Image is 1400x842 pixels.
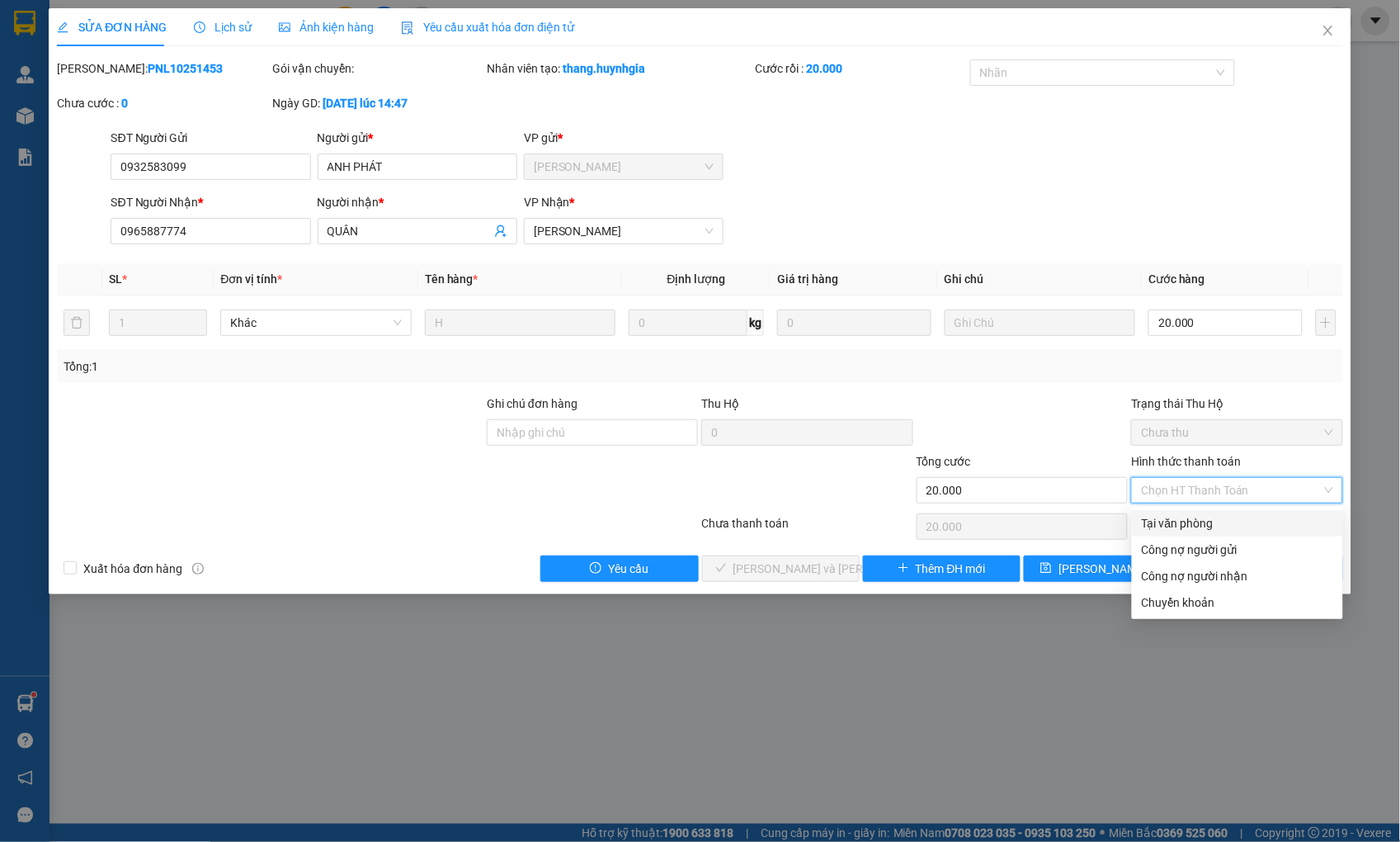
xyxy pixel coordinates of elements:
button: delete [64,310,90,336]
span: Lịch sử [194,21,252,34]
div: VP gửi [524,129,724,147]
div: [PERSON_NAME]: [57,59,268,78]
b: 0 [121,97,128,110]
img: logo [7,7,48,48]
span: Khác [230,310,401,335]
span: Định lượng [667,272,726,286]
b: [DATE] lúc 14:47 [323,97,408,110]
span: ---------------------------------------------- [35,122,212,135]
div: SĐT Người Gửi [111,129,310,147]
span: Thu Hộ [701,397,739,410]
button: plusThêm ĐH mới [863,556,1021,582]
div: Chuyển khoản [1142,594,1333,612]
th: Ghi chú [938,263,1142,296]
span: Chọn HT Thanh Toán [1141,478,1332,503]
span: clock-circle [194,21,205,33]
div: Chưa thanh toán [700,514,914,543]
button: plus [1316,310,1336,336]
div: Nhân viên tạo: [487,59,752,78]
input: 0 [777,310,931,336]
span: Thêm ĐH mới [916,560,986,578]
span: Đơn vị tính [220,272,282,286]
span: Yêu cầu [608,560,648,578]
b: thang.huynhgia [563,62,645,75]
b: PNL10251453 [148,62,223,75]
span: SỬA ĐƠN HÀNG [57,21,167,34]
span: ĐT:0905000767 [7,108,61,116]
span: Yêu cầu xuất hóa đơn điện tử [401,21,575,34]
input: Ghi Chú [945,310,1135,336]
div: Người nhận [318,193,517,211]
img: icon [401,21,414,35]
div: Công nợ người nhận [1142,567,1333,585]
span: Ảnh kiện hàng [279,21,375,34]
div: Người gửi [318,129,517,147]
div: Gói vận chuyển: [272,59,483,78]
div: Cước gửi hàng sẽ được ghi vào công nợ của người gửi [1132,537,1343,563]
span: Phạm Ngũ Lão [534,154,714,179]
span: ĐC: [STREET_ADDRESS][PERSON_NAME][PERSON_NAME] [125,75,219,100]
span: info-circle [192,563,204,575]
span: Chưa thu [1141,420,1332,445]
span: VP Nhận [524,196,570,209]
div: Chưa cước : [57,94,268,112]
span: edit [57,21,68,33]
button: Close [1305,8,1351,54]
button: check[PERSON_NAME] và [PERSON_NAME] hàng [702,556,860,582]
span: user-add [494,225,507,238]
span: plus [898,562,909,575]
strong: [PERSON_NAME] [97,20,196,35]
div: Tổng: 1 [64,357,540,376]
span: [PERSON_NAME]: [PERSON_NAME] [125,51,192,68]
div: Cước rồi : [756,59,967,78]
div: SĐT Người Nhận [111,193,310,211]
div: Tại văn phòng [1142,514,1333,532]
button: exclamation-circleYêu cầu [540,556,698,582]
b: 20.000 [807,62,843,75]
span: ĐC: 449 [PERSON_NAME] Cam Đức Cam [PERSON_NAME][GEOGRAPHIC_DATA][PERSON_NAME] [7,70,120,104]
button: save[PERSON_NAME] đổi [1024,556,1181,582]
span: ĐT: 02839204577, 0938708777 [125,108,233,116]
div: Trạng thái Thu Hộ [1131,395,1342,413]
span: Tổng cước [917,455,971,468]
span: Tên hàng [425,272,478,286]
span: save [1040,562,1052,575]
span: picture [279,21,290,33]
span: [PERSON_NAME] đổi [1058,560,1165,578]
input: Ghi chú đơn hàng [487,419,698,446]
span: exclamation-circle [590,562,601,575]
span: Cước hàng [1148,272,1205,286]
label: Hình thức thanh toán [1131,455,1241,468]
div: Ngày GD: [272,94,483,112]
span: Cam Đức [534,219,714,244]
span: VP Gửi: [PERSON_NAME] [7,56,101,64]
span: kg [747,310,764,336]
div: Cước gửi hàng sẽ được ghi vào công nợ của người nhận [1132,563,1343,589]
span: Giá trị hàng [777,272,838,286]
label: Ghi chú đơn hàng [487,397,577,410]
input: VD: Bàn, Ghế [425,310,615,336]
div: Công nợ người gửi [1142,541,1333,559]
span: close [1322,24,1335,37]
span: Xuất hóa đơn hàng [77,560,189,578]
span: SL [109,272,122,286]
